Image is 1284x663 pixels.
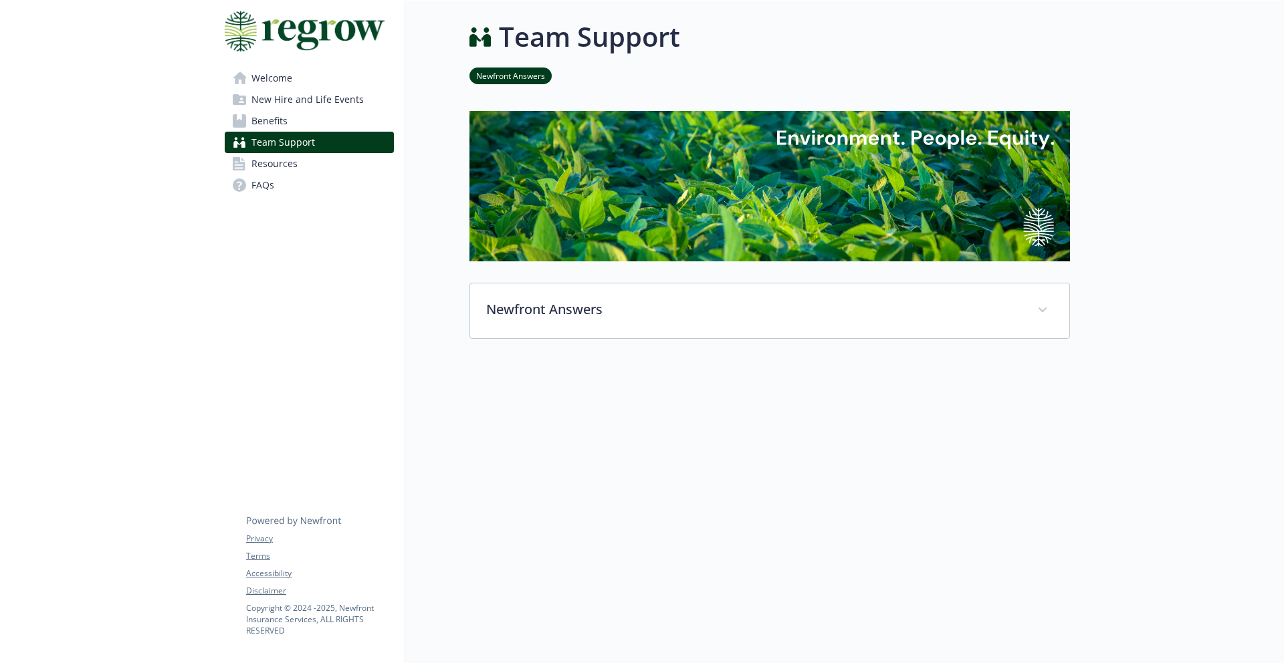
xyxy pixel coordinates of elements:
span: New Hire and Life Events [251,89,364,110]
span: Resources [251,153,298,174]
img: team support page banner [469,111,1070,261]
a: Team Support [225,132,394,153]
a: Resources [225,153,394,174]
h1: Team Support [499,17,680,57]
a: New Hire and Life Events [225,89,394,110]
a: Welcome [225,68,394,89]
a: Benefits [225,110,394,132]
span: FAQs [251,174,274,196]
a: Terms [246,550,393,562]
a: FAQs [225,174,394,196]
a: Disclaimer [246,585,393,597]
span: Welcome [251,68,292,89]
a: Accessibility [246,567,393,579]
p: Newfront Answers [486,299,1021,319]
span: Team Support [251,132,315,153]
a: Newfront Answers [469,69,552,82]
a: Privacy [246,533,393,545]
div: Newfront Answers [470,283,1069,338]
span: Benefits [251,110,288,132]
p: Copyright © 2024 - 2025 , Newfront Insurance Services, ALL RIGHTS RESERVED [246,602,393,636]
